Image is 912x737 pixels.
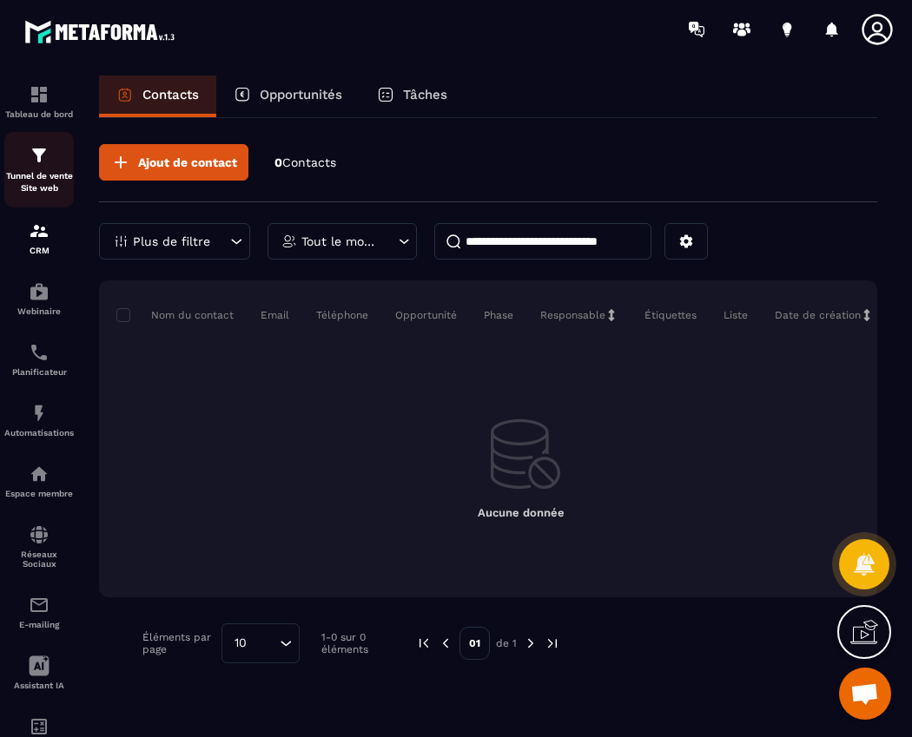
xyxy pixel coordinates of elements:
img: email [29,595,50,615]
div: Ouvrir le chat [839,668,891,720]
img: formation [29,220,50,241]
p: Étiquettes [644,308,697,322]
p: CRM [4,246,74,255]
a: automationsautomationsWebinaire [4,268,74,329]
a: automationsautomationsEspace membre [4,451,74,511]
p: Responsable [540,308,605,322]
p: Téléphone [316,308,368,322]
span: Ajout de contact [138,154,237,171]
p: Réseaux Sociaux [4,549,74,569]
span: 10 [228,634,253,653]
img: automations [29,281,50,302]
p: Date de création [775,308,861,322]
div: Search for option [221,623,300,663]
p: Automatisations [4,428,74,438]
img: accountant [29,716,50,737]
img: automations [29,403,50,424]
p: Tâches [403,87,447,102]
img: social-network [29,524,50,545]
p: Espace membre [4,489,74,498]
a: formationformationTableau de bord [4,71,74,132]
p: 01 [459,627,490,660]
p: Tout le monde [301,235,379,247]
p: Tunnel de vente Site web [4,170,74,194]
p: Éléments par page [142,631,213,655]
img: formation [29,145,50,166]
a: social-networksocial-networkRéseaux Sociaux [4,511,74,582]
p: Liste [724,308,748,322]
p: de 1 [496,636,517,650]
a: Contacts [99,76,216,117]
span: Aucune donnée [478,506,565,519]
img: automations [29,464,50,484]
a: schedulerschedulerPlanificateur [4,329,74,390]
img: formation [29,84,50,105]
p: Planificateur [4,367,74,377]
a: Opportunités [216,76,360,117]
p: Plus de filtre [133,235,210,247]
a: automationsautomationsAutomatisations [4,390,74,451]
img: prev [438,635,453,651]
a: Tâches [360,76,465,117]
a: Assistant IA [4,642,74,703]
p: Phase [484,308,513,322]
p: Webinaire [4,306,74,316]
button: Ajout de contact [99,144,248,181]
p: Assistant IA [4,681,74,690]
p: E-mailing [4,620,74,629]
p: Contacts [142,87,199,102]
p: 1-0 sur 0 éléments [321,631,390,655]
a: formationformationCRM [4,207,74,268]
img: next [523,635,539,651]
p: Nom du contact [116,308,234,322]
p: 0 [274,155,336,171]
p: Opportunités [260,87,342,102]
p: Email [261,308,289,322]
img: scheduler [29,342,50,363]
p: Tableau de bord [4,109,74,119]
p: Opportunité [395,308,457,322]
span: Contacts [282,155,336,169]
img: next [545,635,560,651]
img: prev [416,635,432,651]
a: formationformationTunnel de vente Site web [4,132,74,207]
a: emailemailE-mailing [4,582,74,642]
input: Search for option [253,634,275,653]
img: logo [24,16,181,48]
